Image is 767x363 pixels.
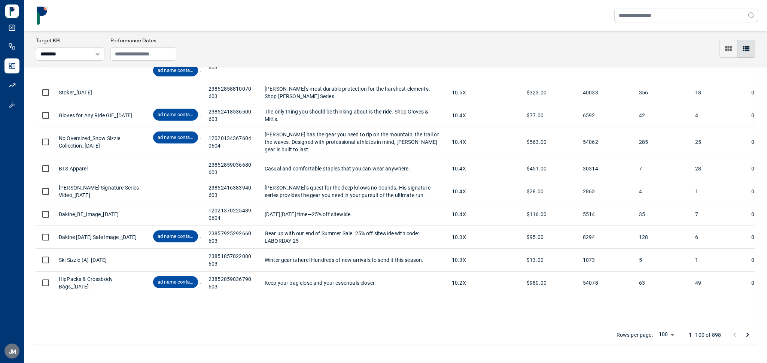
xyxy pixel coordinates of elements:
[527,104,575,127] div: $77.00
[209,157,257,180] div: 23852859036680603
[36,37,104,44] h3: Target KPI
[695,81,744,104] div: 18
[153,67,198,74] span: ad name contains "2022"
[452,157,519,180] div: 10.4X
[4,344,19,359] button: JM
[209,180,257,203] div: 23852416383940603
[153,279,198,286] span: ad name contains "2022"
[583,157,631,180] div: 30314
[583,104,631,127] div: 6592
[527,272,575,294] div: $980.00
[695,127,744,157] div: 25
[639,180,688,203] div: 4
[695,272,744,294] div: 49
[209,81,257,104] div: 23852858810070603
[452,249,519,271] div: 10.3X
[527,180,575,203] div: $28.00
[452,272,519,294] div: 10.2X
[695,180,744,203] div: 1
[209,272,257,294] div: 23852859036790603
[209,249,257,271] div: 23851857022080603
[452,226,519,248] div: 10.3X
[741,329,754,341] button: Go to next page
[695,203,744,226] div: 7
[639,104,688,127] div: 42
[583,180,631,203] div: 2863
[265,249,444,271] div: Winter gear is here! Hundreds of new arrivals to send it this season.
[153,233,198,240] span: ad name contains "sale"
[527,157,575,180] div: $451.00
[695,226,744,248] div: 6
[209,104,257,127] div: 23852418536500603
[59,203,145,226] div: Dakine_BF_Image_[DATE]
[583,226,631,248] div: 8294
[4,344,19,359] div: J M
[265,203,444,226] div: [DATE][DATE] time—25% off sitewide.
[527,226,575,248] div: $95.00
[639,226,688,248] div: 128
[639,81,688,104] div: 356
[59,127,145,157] div: No Oversized_Snow Sizzle Collection_[DATE]
[695,104,744,127] div: 4
[452,81,519,104] div: 10.5X
[583,203,631,226] div: 5514
[59,180,145,203] div: [PERSON_NAME] Signature Series Video_[DATE]
[59,249,145,271] div: Ski Sizzle (A)_[DATE]
[209,127,257,157] div: 120201343676040604
[695,249,744,271] div: 1
[639,272,688,294] div: 63
[209,203,257,226] div: 120213702254890604
[689,331,721,339] p: 1–100 of 898
[153,111,198,118] span: ad name contains "GIF"
[59,272,145,294] div: HipPacks & Crossbody Bags_[DATE]
[209,226,257,248] div: 23857925292660603
[265,157,444,180] div: Casual and comfortable staples that you can wear anywhere.
[527,203,575,226] div: $116.00
[639,203,688,226] div: 35
[639,157,688,180] div: 7
[265,127,444,157] div: [PERSON_NAME] has the gear you need to rip on the mountain, the trail or the waves. Designed with...
[5,4,19,18] img: Logo
[583,249,631,271] div: 1073
[452,104,519,127] div: 10.4X
[59,104,145,127] div: Gloves for Any Ride GIF_[DATE]
[527,249,575,271] div: $13.00
[583,81,631,104] div: 40033
[695,157,744,180] div: 28
[33,6,52,25] img: logo
[265,226,444,248] div: Gear up with our end of Summer Sale. 25% off sitewide with code: LABORDAY-25
[583,272,631,294] div: 54078
[527,127,575,157] div: $563.00
[110,37,176,44] h3: Performance Dates
[59,81,145,104] div: Stoker_[DATE]
[656,330,677,340] div: 100
[265,81,444,104] div: [PERSON_NAME]'s most durable protection for the harshest elements. Shop [PERSON_NAME] Series.
[452,203,519,226] div: 10.4X
[153,134,198,141] span: ad name contains "collection"
[59,226,145,248] div: Dakine [DATE] Sale Image_[DATE]
[452,180,519,203] div: 10.4X
[527,81,575,104] div: $323.00
[452,127,519,157] div: 10.4X
[583,127,631,157] div: 54062
[265,272,444,294] div: Keep your bag close and your essentials closer.
[59,157,145,180] div: BTS Apparel
[639,249,688,271] div: 5
[617,331,653,339] p: Rows per page:
[265,180,444,203] div: [PERSON_NAME]’s quest for the deep knows no bounds. His signature series provides the gear you ne...
[265,104,444,127] div: The only thing you should be thinking about is the ride. Shop Gloves & Mitts.
[639,127,688,157] div: 285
